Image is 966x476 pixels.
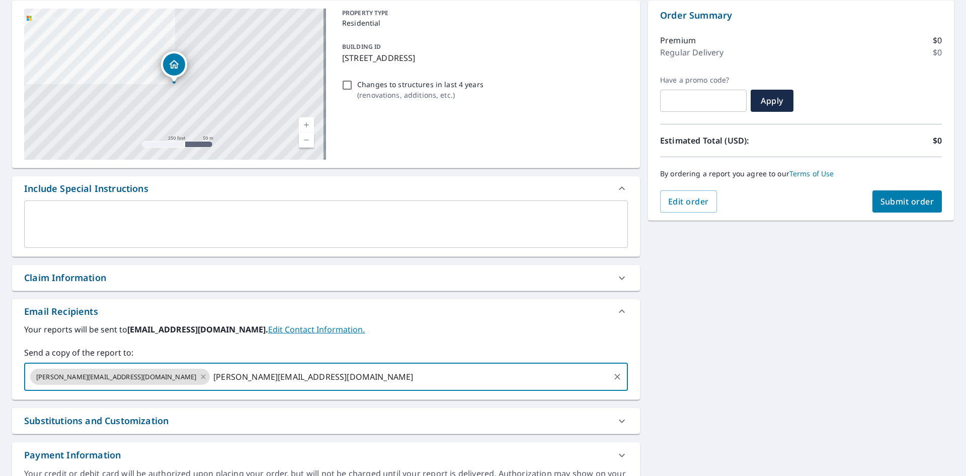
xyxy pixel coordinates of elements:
div: Claim Information [24,271,106,285]
button: Submit order [872,190,942,213]
div: Payment Information [12,442,640,468]
label: Have a promo code? [660,76,747,85]
label: Your reports will be sent to [24,323,628,335]
b: [EMAIL_ADDRESS][DOMAIN_NAME]. [127,324,268,335]
div: Email Recipients [24,305,98,318]
a: Terms of Use [789,169,834,178]
p: BUILDING ID [342,42,381,51]
div: Substitutions and Customization [24,414,169,428]
p: ( renovations, additions, etc. ) [357,90,484,100]
span: Submit order [880,196,934,207]
p: By ordering a report you agree to our [660,169,942,178]
p: $0 [933,134,942,147]
a: EditContactInfo [268,324,365,335]
a: Current Level 17, Zoom Out [299,132,314,148]
span: Edit order [668,196,709,207]
div: Include Special Instructions [12,176,640,200]
div: Payment Information [24,448,121,462]
label: Send a copy of the report to: [24,347,628,359]
div: Include Special Instructions [24,182,148,195]
p: [STREET_ADDRESS] [342,52,624,64]
p: $0 [933,34,942,46]
div: Dropped pin, building 1, Residential property, 1071 Manada Bottom Rd Harrisburg, PA 17112 [161,51,187,83]
p: $0 [933,46,942,58]
button: Edit order [660,190,717,213]
p: Changes to structures in last 4 years [357,79,484,90]
p: Residential [342,18,624,28]
p: Order Summary [660,9,942,22]
button: Clear [610,370,624,384]
div: Claim Information [12,265,640,291]
p: Premium [660,34,696,46]
p: Estimated Total (USD): [660,134,801,147]
div: Email Recipients [12,299,640,323]
span: Apply [759,95,785,106]
div: Substitutions and Customization [12,408,640,434]
p: PROPERTY TYPE [342,9,624,18]
p: Regular Delivery [660,46,723,58]
span: [PERSON_NAME][EMAIL_ADDRESS][DOMAIN_NAME] [30,372,202,382]
a: Current Level 17, Zoom In [299,117,314,132]
div: [PERSON_NAME][EMAIL_ADDRESS][DOMAIN_NAME] [30,369,210,385]
button: Apply [751,90,793,112]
